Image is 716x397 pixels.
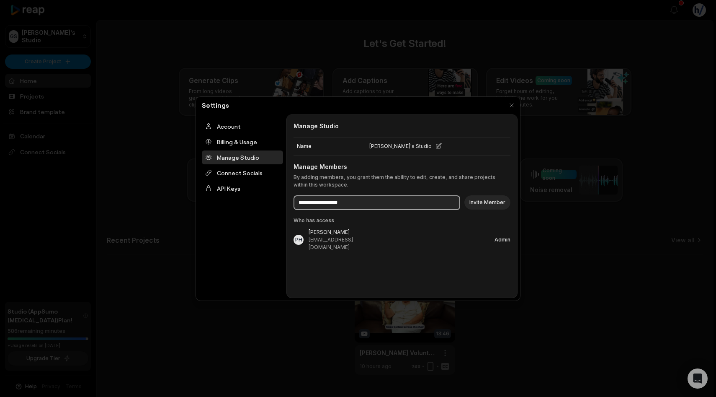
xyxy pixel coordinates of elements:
[366,138,476,155] div: [PERSON_NAME]'s Studio
[295,237,302,242] div: PH
[202,150,283,164] div: Manage Studio
[294,174,510,189] p: By adding members, you grant them the ability to edit, create, and share projects within this wor...
[202,166,283,180] div: Connect Socials
[202,182,283,195] div: API Keys
[309,228,361,236] div: [PERSON_NAME]
[294,138,366,155] div: Name
[202,135,283,149] div: Billing & Usage
[202,119,283,133] div: Account
[294,162,510,171] h3: Manage Members
[309,236,361,251] div: [EMAIL_ADDRESS][DOMAIN_NAME]
[294,122,510,130] h2: Manage Studio
[495,237,510,242] div: Admin
[198,100,232,110] h2: Settings
[464,195,510,210] button: Invite Member
[294,217,510,224] div: Who has access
